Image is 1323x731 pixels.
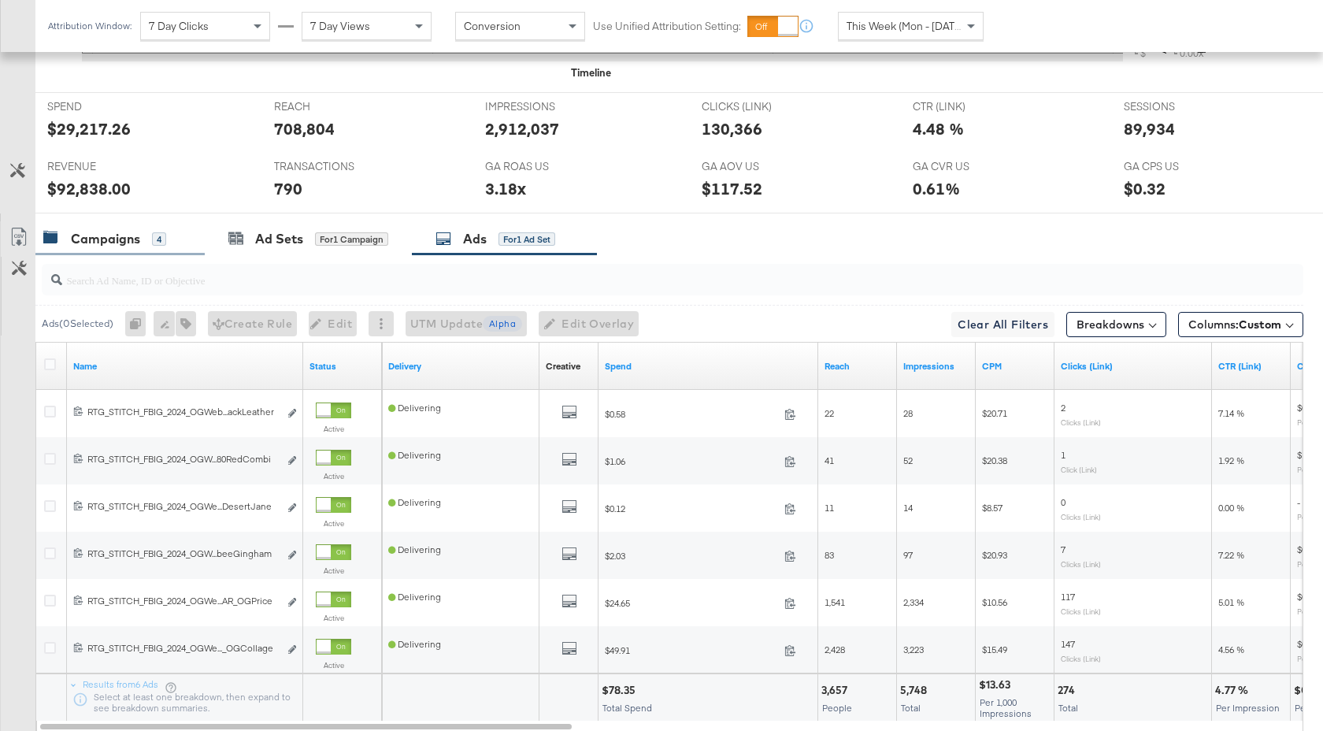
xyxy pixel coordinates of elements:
div: 274 [1058,683,1080,698]
sub: Clicks (Link) [1061,607,1101,616]
span: 117 [1061,591,1075,603]
div: 5,748 [900,683,932,698]
div: 2,912,037 [485,117,559,140]
a: Ad Name. [73,360,297,373]
span: $8.57 [982,502,1002,514]
span: 1,541 [825,596,845,608]
span: 1.92 % [1218,455,1244,466]
span: 7.14 % [1218,407,1244,419]
span: SPEND [47,99,165,114]
span: IMPRESSIONS [485,99,603,114]
span: Conversion [464,19,521,33]
span: People [822,702,852,714]
span: Columns: [1188,317,1281,332]
span: $0.34 [1297,638,1317,650]
div: $117.52 [702,177,762,200]
span: GA CVR US [913,159,1031,174]
span: Delivering [388,449,441,461]
span: $1.06 [1297,449,1317,461]
div: Creative [546,360,580,373]
span: 83 [825,549,834,561]
span: 97 [903,549,913,561]
span: 147 [1061,638,1075,650]
sub: Click (Link) [1061,465,1097,474]
div: Attribution Window: [47,20,132,32]
div: RTG_STITCH_FBIG_2024_OGWe...DesertJane [87,500,279,513]
a: The number of clicks received on a link in your ad divided by the number of impressions. [1218,360,1284,373]
button: Clear All Filters [951,312,1054,337]
div: Timeline [571,65,611,80]
span: CTR (LINK) [913,99,1031,114]
div: RTG_STITCH_FBIG_2024_OGWe...AR_OGPrice [87,595,279,607]
span: Total [901,702,921,714]
a: Reflects the ability of your Ad to achieve delivery. [388,360,533,373]
span: 7.22 % [1218,549,1244,561]
div: 0 [125,311,154,336]
input: Search Ad Name, ID or Objective [62,258,1189,289]
label: Active [316,613,351,623]
span: GA ROAS US [485,159,603,174]
span: $20.71 [982,407,1007,419]
div: 790 [274,177,302,200]
span: $1.06 [605,455,778,467]
span: Clear All Filters [958,315,1048,335]
a: The total amount spent to date. [605,360,812,373]
div: 3,657 [821,683,852,698]
a: The number of clicks on links appearing on your ad or Page that direct people to your sites off F... [1061,360,1206,373]
div: for 1 Campaign [315,232,388,247]
span: 1 [1061,449,1065,461]
span: $0.58 [605,408,778,420]
span: 2 [1061,402,1065,414]
span: $20.38 [982,455,1007,466]
a: Shows the creative associated with your ad. [546,360,580,373]
span: $49.91 [605,644,778,656]
span: $2.03 [605,550,778,562]
span: REVENUE [47,159,165,174]
span: Custom [1239,317,1281,332]
span: $20.93 [982,549,1007,561]
span: REACH [274,99,392,114]
span: CLICKS (LINK) [702,99,820,114]
div: 130,366 [702,117,762,140]
a: Shows the current state of your Ad. [309,360,376,373]
span: - [1297,496,1300,508]
span: 7 [1061,544,1065,555]
div: Ads ( 0 Selected) [42,317,113,331]
button: Breakdowns [1066,312,1166,337]
div: 4.48 % [913,117,964,140]
span: Delivering [388,544,441,555]
span: 11 [825,502,834,514]
div: RTG_STITCH_FBIG_2024_OGW...80RedCombi [87,453,279,466]
div: RTG_STITCH_FBIG_2024_OGWe..._OGCollage [87,642,279,655]
text: ROI [1195,35,1209,54]
div: 89,934 [1124,117,1175,140]
span: Per Impression [1216,702,1280,714]
span: 0.00 % [1218,502,1244,514]
label: Active [316,518,351,529]
label: Active [316,424,351,434]
div: $0.32 [1124,177,1165,200]
span: TRANSACTIONS [274,159,392,174]
div: 0.61% [913,177,960,200]
span: GA CPS US [1124,159,1242,174]
span: $0.29 [1297,544,1317,555]
sub: Clicks (Link) [1061,559,1101,569]
div: $29,217.26 [47,117,131,140]
span: 2,428 [825,644,845,655]
div: Ads [463,230,487,248]
span: This Week (Mon - [DATE]) [847,19,967,33]
span: 3,223 [903,644,924,655]
div: Ad Sets [255,230,303,248]
div: $92,838.00 [47,177,131,200]
span: Delivering [388,591,441,603]
span: 2,334 [903,596,924,608]
span: $10.56 [982,596,1007,608]
div: Campaigns [71,230,140,248]
span: 28 [903,407,913,419]
span: GA AOV US [702,159,820,174]
span: 5.01 % [1218,596,1244,608]
span: Delivering [388,638,441,650]
sub: Clicks (Link) [1061,417,1101,427]
div: 3.18x [485,177,526,200]
span: $15.49 [982,644,1007,655]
